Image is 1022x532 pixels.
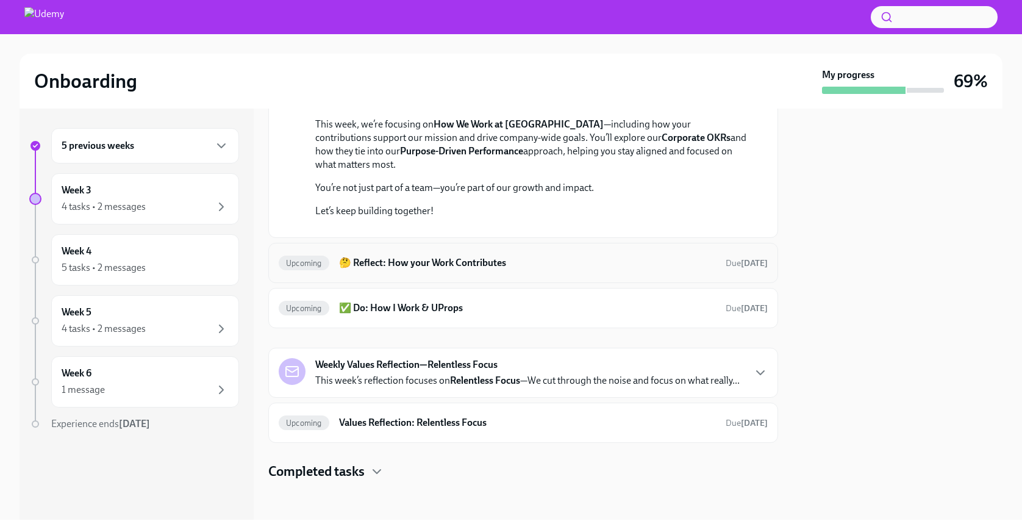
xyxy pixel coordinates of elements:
[29,356,239,408] a: Week 61 message
[62,184,91,197] h6: Week 3
[741,258,768,268] strong: [DATE]
[339,256,716,270] h6: 🤔 Reflect: How your Work Contributes
[315,358,498,372] strong: Weekly Values Reflection—Relentless Focus
[726,303,768,314] span: Due
[24,7,64,27] img: Udemy
[741,418,768,428] strong: [DATE]
[51,128,239,164] div: 5 previous weeks
[279,304,329,313] span: Upcoming
[62,367,91,380] h6: Week 6
[450,375,520,386] strong: Relentless Focus
[279,298,768,318] a: Upcoming✅ Do: How I Work & UPropsDue[DATE]
[62,306,91,319] h6: Week 5
[62,322,146,336] div: 4 tasks • 2 messages
[315,374,740,387] p: This week’s reflection focuses on —We cut through the noise and focus on what really...
[62,383,105,397] div: 1 message
[119,418,150,430] strong: [DATE]
[726,417,768,429] span: September 8th, 2025 10:00
[29,173,239,225] a: Week 34 tasks • 2 messages
[34,69,137,93] h2: Onboarding
[315,181,748,195] p: You’re not just part of a team—you’re part of our growth and impact.
[339,301,716,315] h6: ✅ Do: How I Work & UProps
[726,418,768,428] span: Due
[400,145,523,157] strong: Purpose-Driven Performance
[434,118,604,130] strong: How We Work at [GEOGRAPHIC_DATA]
[62,200,146,214] div: 4 tasks • 2 messages
[62,245,91,258] h6: Week 4
[62,261,146,275] div: 5 tasks • 2 messages
[51,418,150,430] span: Experience ends
[954,70,988,92] h3: 69%
[726,258,768,268] span: Due
[339,416,716,430] h6: Values Reflection: Relentless Focus
[279,259,329,268] span: Upcoming
[726,303,768,314] span: September 6th, 2025 10:00
[726,257,768,269] span: September 6th, 2025 10:00
[741,303,768,314] strong: [DATE]
[315,204,748,218] p: Let’s keep building together!
[268,462,778,481] div: Completed tasks
[662,132,731,143] strong: Corporate OKRs
[822,68,874,82] strong: My progress
[29,295,239,347] a: Week 54 tasks • 2 messages
[29,234,239,286] a: Week 45 tasks • 2 messages
[62,139,134,153] h6: 5 previous weeks
[315,118,748,171] p: This week, we’re focusing on —including how your contributions support our mission and drive comp...
[279,253,768,273] a: Upcoming🤔 Reflect: How your Work ContributesDue[DATE]
[279,419,329,428] span: Upcoming
[268,462,365,481] h4: Completed tasks
[279,413,768,433] a: UpcomingValues Reflection: Relentless FocusDue[DATE]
